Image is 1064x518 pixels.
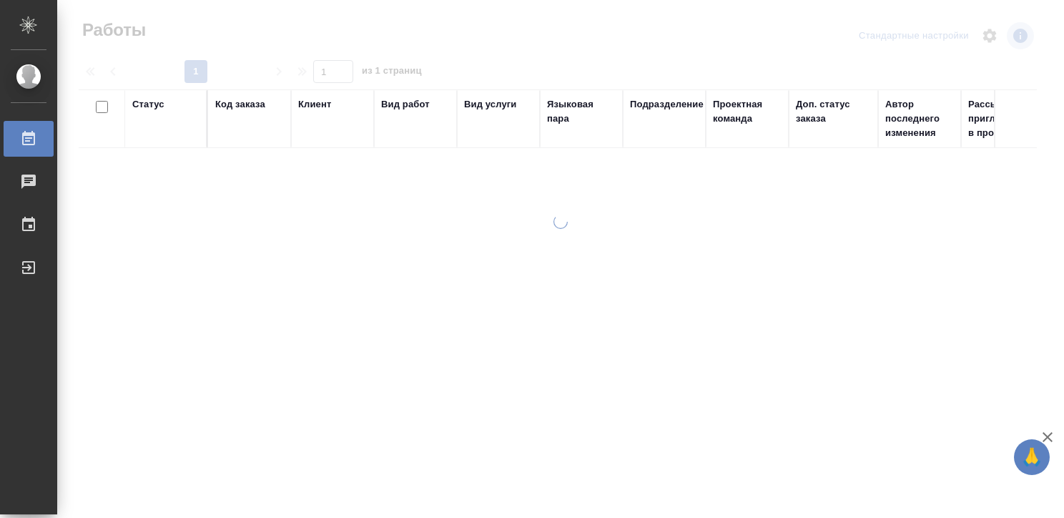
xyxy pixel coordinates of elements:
[630,97,704,112] div: Подразделение
[547,97,616,126] div: Языковая пара
[215,97,265,112] div: Код заказа
[968,97,1037,140] div: Рассылка приглашений в процессе?
[464,97,517,112] div: Вид услуги
[298,97,331,112] div: Клиент
[381,97,430,112] div: Вид работ
[1014,439,1050,475] button: 🙏
[132,97,164,112] div: Статус
[885,97,954,140] div: Автор последнего изменения
[1020,442,1044,472] span: 🙏
[796,97,871,126] div: Доп. статус заказа
[713,97,782,126] div: Проектная команда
